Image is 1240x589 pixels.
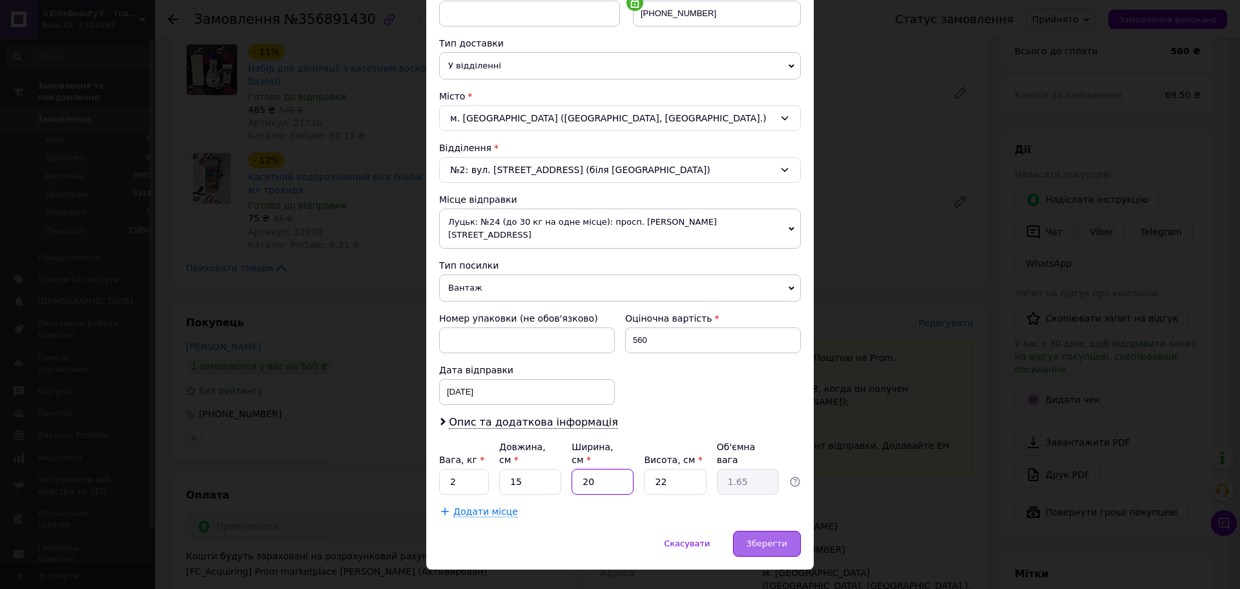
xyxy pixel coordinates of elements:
div: м. [GEOGRAPHIC_DATA] ([GEOGRAPHIC_DATA], [GEOGRAPHIC_DATA].) [439,105,801,131]
div: Місто [439,90,801,103]
div: Номер упаковки (не обов'язково) [439,312,615,325]
span: Додати місце [453,506,518,517]
span: Вантаж [439,274,801,302]
div: №2: вул. [STREET_ADDRESS] (біля [GEOGRAPHIC_DATA]) [439,157,801,183]
label: Ширина, см [572,442,613,465]
span: Місце відправки [439,194,517,205]
input: +380 [633,1,801,26]
div: Дата відправки [439,364,615,377]
div: Відділення [439,141,801,154]
label: Довжина, см [499,442,546,465]
label: Вага, кг [439,455,484,465]
span: Луцьк: №24 (до 30 кг на одне місце): просп. [PERSON_NAME][STREET_ADDRESS] [439,209,801,249]
span: Зберегти [747,539,787,548]
span: Опис та додаткова інформація [449,416,618,429]
span: Тип доставки [439,38,504,48]
span: У відділенні [439,52,801,79]
div: Об'ємна вага [717,440,779,466]
div: Оціночна вартість [625,312,801,325]
label: Висота, см [644,455,702,465]
span: Тип посилки [439,260,499,271]
span: Скасувати [664,539,710,548]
